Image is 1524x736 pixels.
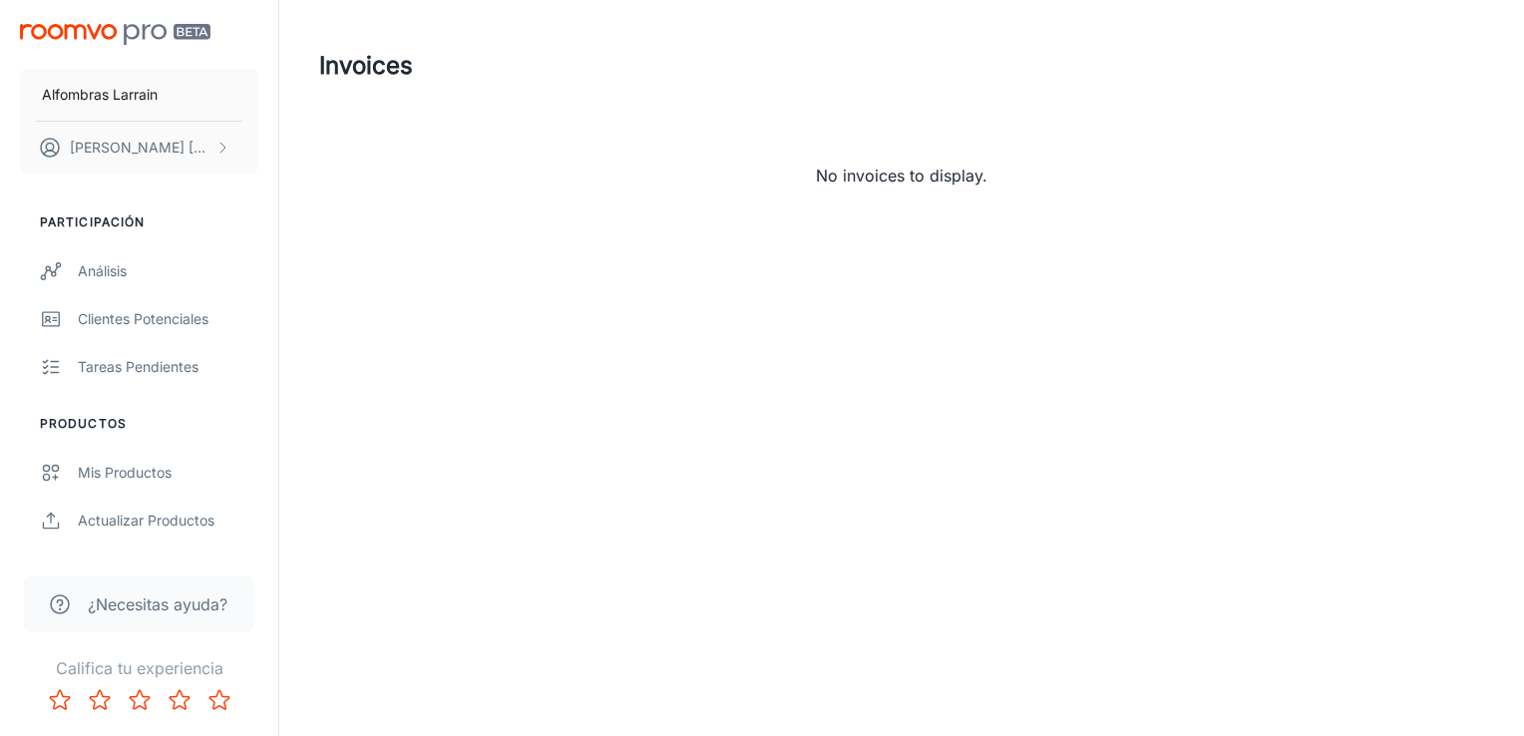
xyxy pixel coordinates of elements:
p: Alfombras Larrain [42,84,158,106]
img: Roomvo PRO Beta [20,24,210,45]
button: Alfombras Larrain [20,69,258,121]
div: Análisis [78,260,258,282]
p: [PERSON_NAME] [PERSON_NAME] [DEMOGRAPHIC_DATA] [70,137,210,159]
button: [PERSON_NAME] [PERSON_NAME] [DEMOGRAPHIC_DATA] [20,122,258,174]
p: No invoices to display. [343,164,1460,187]
h1: Invoices [319,48,413,84]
